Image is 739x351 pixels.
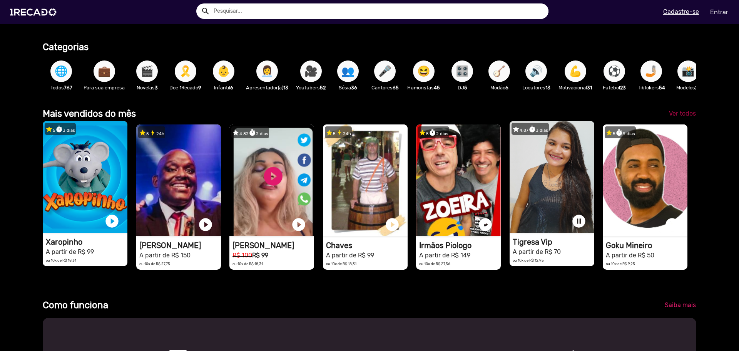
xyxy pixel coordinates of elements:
video: 1RECADO vídeos dedicados para fãs e empresas [229,124,314,236]
small: ou 10x de R$ 18,31 [326,262,356,266]
b: 5 [464,85,467,91]
p: Cantores [370,84,400,91]
span: 😆 [417,60,430,82]
span: 📸 [682,60,695,82]
p: Motivacional [558,84,592,91]
b: 45 [434,85,440,91]
h1: [PERSON_NAME] [232,241,314,250]
small: A partir de R$ 70 [513,248,561,255]
video: 1RECADO vídeos dedicados para fãs e empresas [43,121,127,233]
h1: Goku Mineiro [606,241,687,250]
button: 🎛️ [451,60,473,82]
a: play_circle_filled [198,217,213,232]
span: Saiba mais [665,301,696,309]
span: 🎤 [378,60,391,82]
p: Todos [47,84,76,91]
span: 💪 [569,60,582,82]
button: 🤳🏼 [640,60,662,82]
a: Entrar [705,5,733,19]
b: 9 [198,85,201,91]
span: 🌐 [55,60,68,82]
p: Novelas [132,84,162,91]
b: Mais vendidos do mês [43,108,136,119]
small: ou 10x de R$ 12,95 [513,258,544,262]
button: 🎗️ [175,60,196,82]
p: Locutores [522,84,551,91]
p: Para sua empresa [84,84,125,91]
button: 🪕 [488,60,510,82]
b: 54 [659,85,665,91]
button: 👥 [337,60,359,82]
b: Como funciona [43,300,108,311]
a: pause_circle [571,213,587,229]
b: 6 [230,85,233,91]
span: 🤳🏼 [645,60,658,82]
p: Futebol [600,84,629,91]
button: 🎥 [300,60,322,82]
small: A partir de R$ 150 [139,252,191,259]
a: play_circle_filled [104,213,120,229]
a: play_circle_filled [385,217,400,232]
small: A partir de R$ 50 [606,252,654,259]
h1: Tigresa Vip [513,237,594,247]
b: 767 [64,85,72,91]
span: 🪕 [493,60,506,82]
span: 🎗️ [179,60,192,82]
h1: Irmãos Piologo [419,241,501,250]
video: 1RECADO vídeos dedicados para fãs e empresas [416,124,501,236]
button: 👩‍💼 [256,60,278,82]
p: Sósia [333,84,363,91]
small: ou 10x de R$ 27,56 [419,262,450,266]
mat-icon: Example home icon [201,7,210,16]
span: 👩‍💼 [261,60,274,82]
b: 3 [155,85,158,91]
button: Example home icon [198,4,212,17]
span: 🔊 [530,60,543,82]
video: 1RECADO vídeos dedicados para fãs e empresas [510,121,594,233]
span: Ver todos [669,110,696,117]
small: ou 10x de R$ 18,31 [46,258,76,262]
span: 🎥 [304,60,318,82]
a: Saiba mais [659,298,702,312]
span: 💼 [98,60,111,82]
a: play_circle_filled [664,217,680,232]
button: 🌐 [50,60,72,82]
span: 🎛️ [456,60,469,82]
a: play_circle_filled [291,217,306,232]
video: 1RECADO vídeos dedicados para fãs e empresas [603,124,687,236]
video: 1RECADO vídeos dedicados para fãs e empresas [323,124,408,236]
small: A partir de R$ 149 [419,252,470,259]
span: 👶 [217,60,230,82]
p: TikTokers [637,84,666,91]
h1: Chaves [326,241,408,250]
p: Doe 1Recado [169,84,201,91]
b: 36 [351,85,357,91]
p: Infantil [209,84,238,91]
p: Youtubers [296,84,326,91]
span: ⚽ [608,60,621,82]
b: 13 [545,85,550,91]
button: ⚽ [604,60,625,82]
button: 💼 [94,60,115,82]
button: 🔊 [525,60,547,82]
button: 🎤 [374,60,396,82]
input: Pesquisar... [208,3,548,19]
span: 👥 [341,60,354,82]
small: A partir de R$ 99 [326,252,374,259]
b: 52 [320,85,326,91]
small: ou 10x de R$ 9,25 [606,262,635,266]
b: 22 [695,85,701,91]
h1: [PERSON_NAME] [139,241,221,250]
b: 65 [393,85,399,91]
b: Categorias [43,42,89,52]
video: 1RECADO vídeos dedicados para fãs e empresas [136,124,221,236]
button: 😆 [413,60,435,82]
span: 🎬 [140,60,154,82]
small: A partir de R$ 99 [46,248,94,255]
button: 🎬 [136,60,158,82]
p: DJ [448,84,477,91]
small: ou 10x de R$ 27,75 [139,262,170,266]
b: 13 [283,85,288,91]
small: R$ 100 [232,252,252,259]
button: 📸 [677,60,699,82]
